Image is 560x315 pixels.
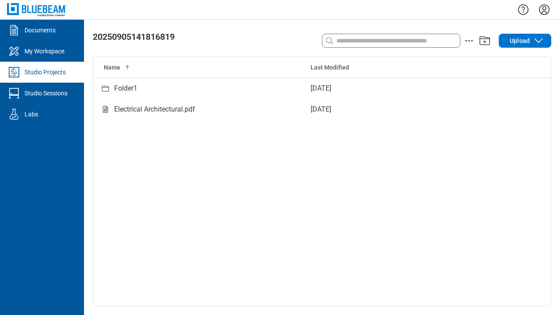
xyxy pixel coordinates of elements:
div: Studio Projects [24,68,66,77]
svg: Studio Projects [7,65,21,79]
div: My Workspace [24,47,64,56]
div: Folder1 [114,83,137,94]
img: Bluebeam, Inc. [7,3,66,16]
svg: My Workspace [7,44,21,58]
span: Upload [510,36,530,45]
button: Add [478,34,492,48]
button: Upload [499,34,551,48]
span: 20250905141816819 [93,31,175,42]
table: Studio items table [93,57,551,120]
div: Electrical Architectural.pdf [114,104,195,115]
svg: Labs [7,107,21,121]
div: Last Modified [311,63,498,72]
div: Labs [24,110,38,119]
div: Studio Sessions [24,89,67,98]
td: [DATE] [304,78,505,99]
svg: Studio Sessions [7,86,21,100]
button: Settings [537,2,551,17]
button: action-menu [464,35,474,46]
td: [DATE] [304,99,505,120]
div: Name [104,63,297,72]
div: Documents [24,26,56,35]
svg: Documents [7,23,21,37]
